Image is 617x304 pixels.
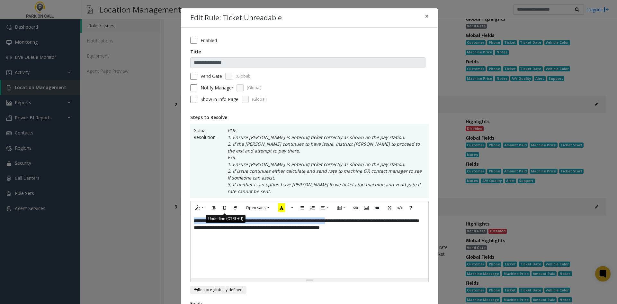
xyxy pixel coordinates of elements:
[201,96,238,103] span: Show in Info Page
[307,203,318,213] button: Ordered list (CTRL+SHIFT+NUM8)
[193,127,221,195] span: Global Resolution:
[384,203,395,213] button: Full Screen
[201,84,233,91] label: Notify Manager
[395,203,406,213] button: Code View
[221,127,425,195] p: POF: 1. Ensure [PERSON_NAME] is entering ticket correctly as shown on the pay station. 2. If the ...
[288,203,295,213] button: More Color
[201,73,222,79] label: Vend Gate
[192,203,207,213] button: Style
[206,215,246,223] div: Underline (CTRL+U)
[274,203,289,213] button: Recent Color
[191,279,428,282] div: Resize
[236,73,250,79] span: (Global)
[420,8,433,24] button: Close
[242,203,273,213] button: Font Family
[350,203,361,213] button: Link (CTRL+K)
[190,286,246,294] button: Restore globally defined
[209,203,219,213] button: Bold (CTRL+B)
[371,203,382,213] button: Video
[190,114,429,121] div: Steps to Resolve
[190,48,201,55] label: Title
[230,203,241,213] button: Remove Font Style (CTRL+\)
[219,203,230,213] button: Underline (CTRL+U)
[190,13,282,23] h4: Edit Rule: Ticket Unreadable
[296,203,307,213] button: Unordered list (CTRL+SHIFT+NUM7)
[317,203,332,213] button: Paragraph
[425,12,429,21] span: ×
[252,97,266,102] span: (Global)
[405,203,416,213] button: Help
[361,203,372,213] button: Picture
[201,37,217,44] label: Enabled
[247,85,261,91] span: (Global)
[246,205,265,210] span: Open sans
[334,203,349,213] button: Table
